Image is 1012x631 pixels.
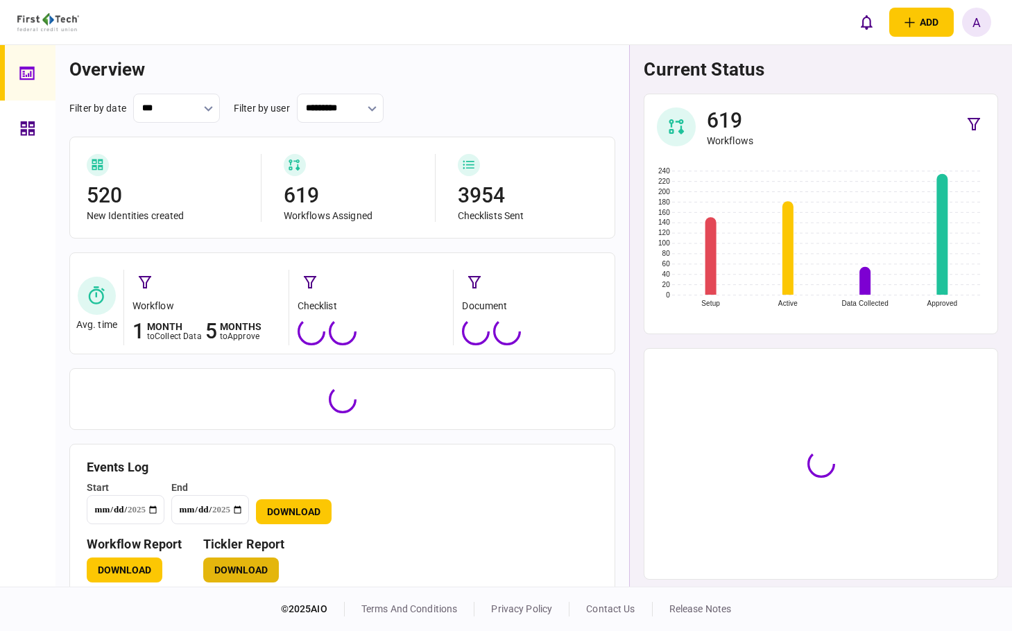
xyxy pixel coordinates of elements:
text: 120 [658,229,670,236]
h3: Events Log [87,461,599,474]
h1: current status [644,59,998,80]
button: open adding identity options [889,8,954,37]
a: contact us [586,603,635,614]
text: 240 [658,167,670,175]
div: 520 [87,182,250,209]
span: collect data [155,331,202,341]
img: client company logo [17,13,79,31]
h1: overview [69,59,615,80]
text: Setup [702,300,721,307]
span: approve [228,331,259,341]
button: Download [203,557,279,582]
div: 1 [132,318,144,345]
div: checklist [298,299,447,313]
text: 0 [667,291,671,299]
div: start [87,481,164,495]
div: end [171,481,249,495]
text: 100 [658,239,670,247]
div: © 2025 AIO [281,602,345,616]
div: 5 [205,318,217,345]
div: New Identities created [87,209,250,222]
text: Active [778,300,798,307]
text: 140 [658,218,670,226]
text: 60 [662,260,671,268]
text: 160 [658,209,670,216]
button: open notifications list [852,8,881,37]
div: 619 [284,182,424,209]
div: month [147,322,202,331]
text: 220 [658,178,670,185]
div: Workflows Assigned [284,209,424,222]
div: 619 [707,107,753,135]
div: 3954 [458,182,599,209]
div: filter by user [234,101,290,116]
text: 20 [662,281,671,288]
div: Avg. time [76,319,117,331]
text: 40 [662,270,671,278]
h3: Tickler Report [203,538,285,551]
h3: workflow report [87,538,182,551]
div: Checklists Sent [458,209,599,222]
text: 80 [662,250,671,257]
div: to [220,331,262,341]
button: Download [87,557,162,582]
text: 180 [658,198,670,206]
text: Approved [927,300,958,307]
div: months [220,322,262,331]
text: 200 [658,188,670,196]
div: workflow [132,299,282,313]
a: release notes [669,603,732,614]
a: privacy policy [491,603,552,614]
text: Data Collected [842,300,889,307]
div: Workflows [707,135,753,147]
button: Download [256,499,332,524]
button: A [962,8,991,37]
div: to [147,331,202,341]
a: terms and conditions [361,603,458,614]
div: document [462,299,611,313]
div: filter by date [69,101,126,116]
